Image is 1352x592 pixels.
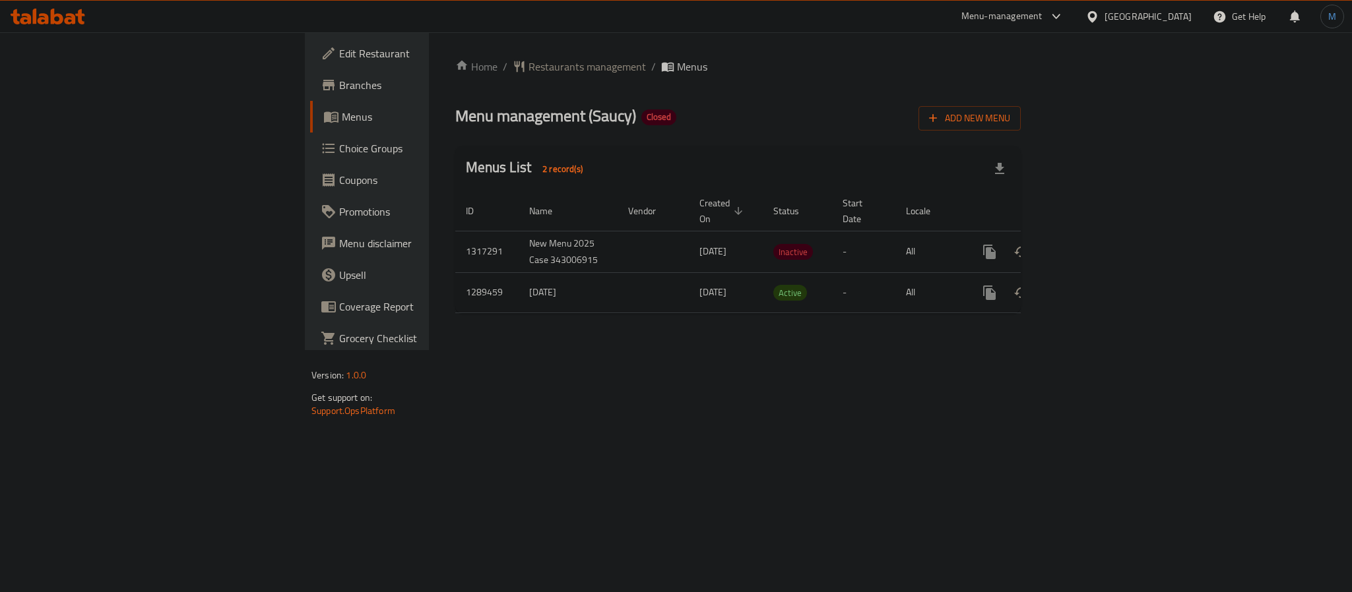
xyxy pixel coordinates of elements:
span: Start Date [843,195,880,227]
span: Branches [339,77,520,93]
span: Get support on: [311,389,372,406]
span: 2 record(s) [534,163,591,175]
a: Upsell [310,259,531,291]
h2: Menus List [466,158,591,179]
a: Menus [310,101,531,133]
span: Closed [641,111,676,123]
a: Grocery Checklist [310,322,531,354]
a: Edit Restaurant [310,38,531,69]
span: [DATE] [699,243,726,260]
a: Menu disclaimer [310,227,531,259]
span: Menus [342,109,520,125]
span: Upsell [339,267,520,283]
span: Status [773,203,816,219]
span: Created On [699,195,747,227]
div: Export file [984,153,1015,185]
button: Change Status [1006,236,1037,268]
table: enhanced table [455,191,1111,313]
td: All [895,272,963,312]
span: Menu management ( Saucy ) [455,101,636,131]
a: Choice Groups [310,133,531,164]
span: Vendor [628,203,673,219]
td: All [895,231,963,272]
span: Active [773,285,807,301]
a: Promotions [310,196,531,227]
button: more [974,277,1006,309]
button: more [974,236,1006,268]
span: Choice Groups [339,140,520,156]
span: Version: [311,367,344,384]
div: [GEOGRAPHIC_DATA] [1105,9,1192,24]
td: [DATE] [519,272,618,312]
span: Menus [677,59,707,74]
th: Actions [963,191,1111,231]
span: Coupons [339,172,520,188]
span: Restaurants management [529,59,646,74]
span: Inactive [773,245,813,260]
span: Add New Menu [929,110,1010,127]
td: New Menu 2025 Case 343006915 [519,231,618,272]
div: Closed [641,109,676,125]
div: Menu-management [961,9,1043,24]
a: Coverage Report [310,291,531,322]
span: Coverage Report [339,299,520,314]
span: Promotions [339,204,520,220]
span: Name [529,203,569,219]
a: Branches [310,69,531,101]
div: Total records count [534,158,591,179]
span: Edit Restaurant [339,45,520,61]
a: Restaurants management [513,59,646,74]
nav: breadcrumb [455,59,1021,74]
a: Support.OpsPlatform [311,402,395,419]
span: M [1328,9,1336,24]
td: - [832,231,895,272]
div: Active [773,285,807,301]
span: Locale [906,203,948,219]
div: Inactive [773,244,813,260]
a: Coupons [310,164,531,196]
span: Grocery Checklist [339,330,520,346]
td: - [832,272,895,312]
li: / [651,59,656,74]
span: ID [466,203,491,219]
span: [DATE] [699,283,726,301]
button: Add New Menu [918,106,1021,131]
span: 1.0.0 [346,367,366,384]
span: Menu disclaimer [339,235,520,251]
button: Change Status [1006,277,1037,309]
